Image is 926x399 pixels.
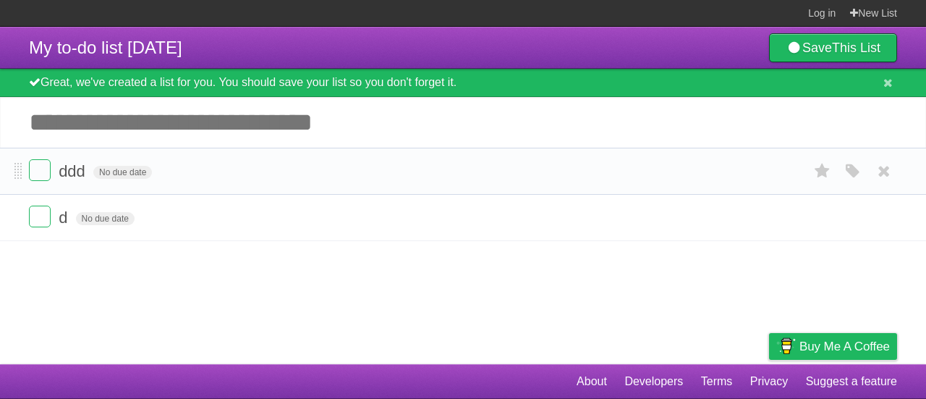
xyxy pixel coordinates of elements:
span: My to-do list [DATE] [29,38,182,57]
label: Done [29,159,51,181]
a: Privacy [750,368,788,395]
span: No due date [76,212,135,225]
span: Buy me a coffee [799,334,890,359]
img: Buy me a coffee [776,334,796,358]
a: About [577,368,607,395]
span: d [59,209,71,227]
b: This List [832,41,880,55]
span: ddd [59,162,89,180]
a: Developers [624,368,683,395]
a: SaveThis List [769,33,897,62]
a: Suggest a feature [806,368,897,395]
a: Buy me a coffee [769,333,897,360]
label: Done [29,206,51,227]
span: No due date [93,166,152,179]
label: Star task [809,159,836,183]
a: Terms [701,368,733,395]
